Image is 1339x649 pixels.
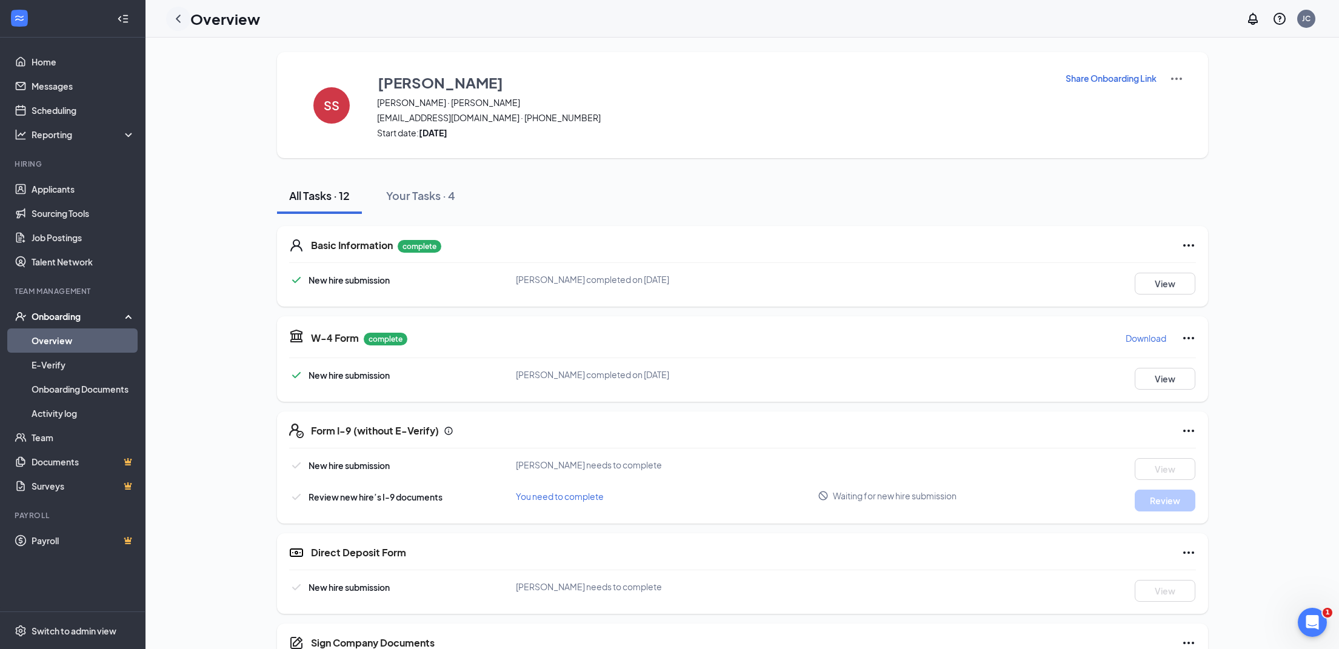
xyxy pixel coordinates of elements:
[1135,458,1195,480] button: View
[32,528,135,553] a: PayrollCrown
[32,450,135,474] a: DocumentsCrown
[15,625,27,637] svg: Settings
[301,72,362,139] button: SS
[364,333,407,345] p: complete
[1246,12,1260,26] svg: Notifications
[419,127,447,138] strong: [DATE]
[32,225,135,250] a: Job Postings
[32,310,125,322] div: Onboarding
[1065,72,1157,85] button: Share Onboarding Link
[1181,331,1196,345] svg: Ellipses
[32,201,135,225] a: Sourcing Tools
[377,96,1050,108] span: [PERSON_NAME] · [PERSON_NAME]
[1302,13,1311,24] div: JC
[1181,424,1196,438] svg: Ellipses
[32,250,135,274] a: Talent Network
[309,370,390,381] span: New hire submission
[32,474,135,498] a: SurveysCrown
[311,239,393,252] h5: Basic Information
[13,12,25,24] svg: WorkstreamLogo
[289,273,304,287] svg: Checkmark
[171,12,185,26] svg: ChevronLeft
[15,310,27,322] svg: UserCheck
[289,368,304,382] svg: Checkmark
[516,581,662,592] span: [PERSON_NAME] needs to complete
[309,460,390,471] span: New hire submission
[1126,332,1166,344] p: Download
[398,240,441,253] p: complete
[32,50,135,74] a: Home
[1181,545,1196,560] svg: Ellipses
[1135,490,1195,511] button: Review
[32,74,135,98] a: Messages
[378,72,503,93] h3: [PERSON_NAME]
[190,8,260,29] h1: Overview
[377,111,1050,124] span: [EMAIL_ADDRESS][DOMAIN_NAME] · [PHONE_NUMBER]
[818,490,829,501] svg: Blocked
[516,369,669,380] span: [PERSON_NAME] completed on [DATE]
[117,13,129,25] svg: Collapse
[324,101,339,110] h4: SS
[289,458,304,473] svg: Checkmark
[1169,72,1184,86] img: More Actions
[833,490,957,502] span: Waiting for new hire submission
[32,98,135,122] a: Scheduling
[32,625,116,637] div: Switch to admin view
[1298,608,1327,637] iframe: Intercom live chat
[1066,72,1157,84] p: Share Onboarding Link
[1181,238,1196,253] svg: Ellipses
[311,424,439,438] h5: Form I-9 (without E-Verify)
[15,510,133,521] div: Payroll
[444,426,453,436] svg: Info
[32,425,135,450] a: Team
[32,377,135,401] a: Onboarding Documents
[1125,328,1167,348] button: Download
[1272,12,1287,26] svg: QuestionInfo
[32,328,135,353] a: Overview
[32,128,136,141] div: Reporting
[516,459,662,470] span: [PERSON_NAME] needs to complete
[289,328,304,343] svg: TaxGovernmentIcon
[311,331,359,345] h5: W-4 Form
[309,491,442,502] span: Review new hire’s I-9 documents
[15,159,133,169] div: Hiring
[377,72,1050,93] button: [PERSON_NAME]
[1135,580,1195,602] button: View
[1135,273,1195,295] button: View
[516,274,669,285] span: [PERSON_NAME] completed on [DATE]
[289,188,350,203] div: All Tasks · 12
[386,188,455,203] div: Your Tasks · 4
[309,582,390,593] span: New hire submission
[289,580,304,594] svg: Checkmark
[1135,368,1195,390] button: View
[15,286,133,296] div: Team Management
[289,238,304,253] svg: User
[516,491,604,502] span: You need to complete
[289,424,304,438] svg: FormI9EVerifyIcon
[377,127,1050,139] span: Start date:
[32,353,135,377] a: E-Verify
[309,275,390,285] span: New hire submission
[15,128,27,141] svg: Analysis
[1323,608,1332,617] span: 1
[311,546,406,559] h5: Direct Deposit Form
[32,401,135,425] a: Activity log
[289,545,304,560] svg: DirectDepositIcon
[32,177,135,201] a: Applicants
[289,490,304,504] svg: Checkmark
